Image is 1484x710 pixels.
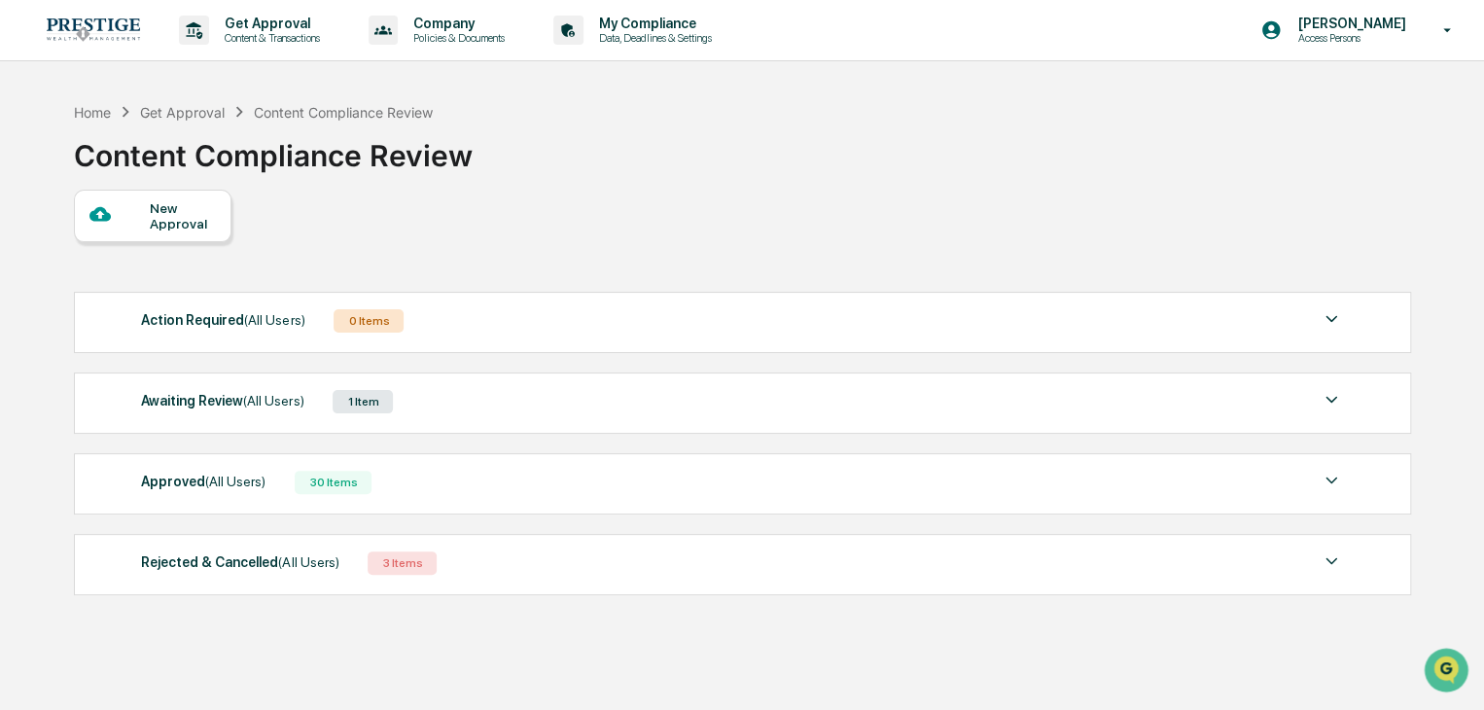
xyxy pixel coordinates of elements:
[39,245,125,265] span: Preclearance
[140,104,225,121] div: Get Approval
[583,16,722,31] p: My Compliance
[66,149,319,168] div: Start new chat
[19,41,354,72] p: How can we help?
[398,16,514,31] p: Company
[66,168,246,184] div: We're available if you need us!
[331,155,354,178] button: Start new chat
[150,200,215,231] div: New Approval
[254,104,433,121] div: Content Compliance Review
[209,16,330,31] p: Get Approval
[398,31,514,45] p: Policies & Documents
[141,469,265,494] div: Approved
[333,390,393,413] div: 1 Item
[278,554,338,570] span: (All Users)
[12,237,133,272] a: 🖐️Preclearance
[47,18,140,41] img: logo
[1320,469,1343,492] img: caret
[244,312,304,328] span: (All Users)
[74,104,111,121] div: Home
[19,247,35,263] div: 🖐️
[368,551,437,575] div: 3 Items
[141,247,157,263] div: 🗄️
[295,471,371,494] div: 30 Items
[141,388,303,413] div: Awaiting Review
[194,330,235,344] span: Pylon
[141,307,304,333] div: Action Required
[209,31,330,45] p: Content & Transactions
[12,274,130,309] a: 🔎Data Lookup
[205,474,265,489] span: (All Users)
[133,237,249,272] a: 🗄️Attestations
[19,284,35,300] div: 🔎
[334,309,404,333] div: 0 Items
[1422,646,1474,698] iframe: Open customer support
[583,31,722,45] p: Data, Deadlines & Settings
[160,245,241,265] span: Attestations
[1320,307,1343,331] img: caret
[1320,550,1343,573] img: caret
[1282,16,1415,31] p: [PERSON_NAME]
[1282,31,1415,45] p: Access Persons
[39,282,123,302] span: Data Lookup
[243,393,303,408] span: (All Users)
[74,123,473,173] div: Content Compliance Review
[137,329,235,344] a: Powered byPylon
[141,550,338,575] div: Rejected & Cancelled
[1320,388,1343,411] img: caret
[19,149,54,184] img: 1746055101610-c473b297-6a78-478c-a979-82029cc54cd1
